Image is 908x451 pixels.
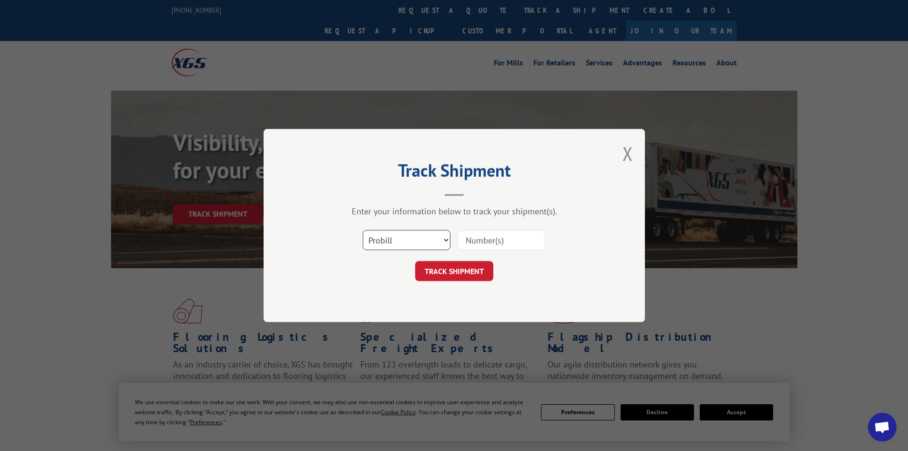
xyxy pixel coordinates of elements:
button: Close modal [622,141,633,166]
h2: Track Shipment [311,164,597,182]
input: Number(s) [458,230,545,250]
div: Enter your information below to track your shipment(s). [311,206,597,217]
div: Open chat [868,413,897,441]
button: TRACK SHIPMENT [415,261,493,281]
